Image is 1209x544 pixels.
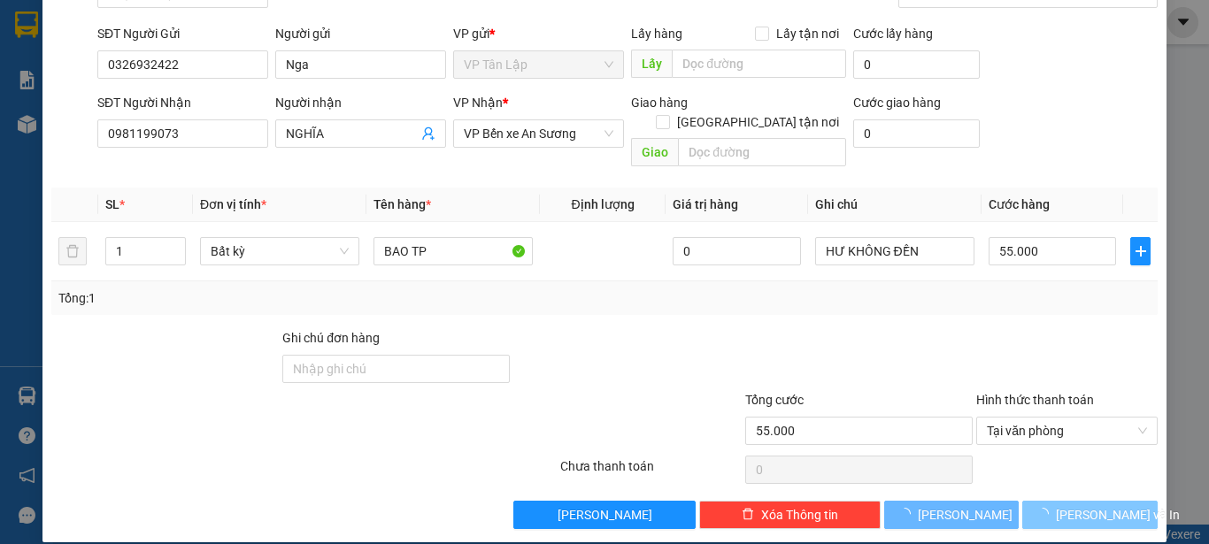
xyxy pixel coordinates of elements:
input: Dọc đường [678,138,846,166]
button: [PERSON_NAME] và In [1022,501,1158,529]
input: Cước giao hàng [853,119,980,148]
button: delete [58,237,87,265]
span: delete [742,508,754,522]
span: Định lượng [571,197,634,211]
label: Ghi chú đơn hàng [282,331,380,345]
span: Cước hàng [989,197,1050,211]
span: Tên hàng [373,197,431,211]
span: ----------------------------------------- [48,96,217,110]
span: VP Bến xe An Sương [464,120,613,147]
span: Tổng cước [745,393,804,407]
span: VP Tân Lập [464,51,613,78]
span: SL [105,197,119,211]
span: VP Nhận [453,96,503,110]
div: Tổng: 1 [58,288,468,308]
span: user-add [421,126,435,141]
span: Hotline: 19001152 [140,79,217,89]
div: Người nhận [275,93,446,112]
button: [PERSON_NAME] [513,501,695,529]
div: Chưa thanh toán [558,456,743,487]
span: 08:28:30 [DATE] [39,128,108,139]
button: deleteXóa Thông tin [699,501,881,529]
button: [PERSON_NAME] [884,501,1020,529]
input: Dọc đường [672,50,846,78]
span: Tại văn phòng [987,418,1147,444]
span: [PERSON_NAME] [918,505,1013,525]
span: Lấy [631,50,672,78]
th: Ghi chú [808,188,982,222]
span: Giá trị hàng [673,197,738,211]
span: [PERSON_NAME]: [5,114,184,125]
div: SĐT Người Nhận [97,93,268,112]
label: Hình thức thanh toán [976,393,1094,407]
input: Cước lấy hàng [853,50,980,79]
span: Lấy tận nơi [769,24,846,43]
div: Người gửi [275,24,446,43]
span: [PERSON_NAME] [558,505,652,525]
span: [PERSON_NAME] và In [1056,505,1180,525]
input: Ghi Chú [815,237,974,265]
div: SĐT Người Gửi [97,24,268,43]
button: plus [1130,237,1151,265]
span: Giao [631,138,678,166]
strong: ĐỒNG PHƯỚC [140,10,243,25]
input: Ghi chú đơn hàng [282,355,510,383]
span: loading [1036,508,1056,520]
span: In ngày: [5,128,108,139]
span: Đơn vị tính [200,197,266,211]
span: Bất kỳ [211,238,349,264]
label: Cước lấy hàng [853,27,933,41]
span: loading [898,508,918,520]
span: Giao hàng [631,96,688,110]
label: Cước giao hàng [853,96,941,110]
span: 01 Võ Văn Truyện, KP.1, Phường 2 [140,53,243,75]
div: VP gửi [453,24,624,43]
span: Bến xe [GEOGRAPHIC_DATA] [140,28,238,50]
span: [GEOGRAPHIC_DATA] tận nơi [670,112,846,132]
span: Lấy hàng [631,27,682,41]
span: Xóa Thông tin [761,505,838,525]
input: 0 [673,237,800,265]
span: plus [1131,244,1150,258]
input: VD: Bàn, Ghế [373,237,533,265]
img: logo [6,11,85,88]
span: VPTL1210250004 [89,112,184,126]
